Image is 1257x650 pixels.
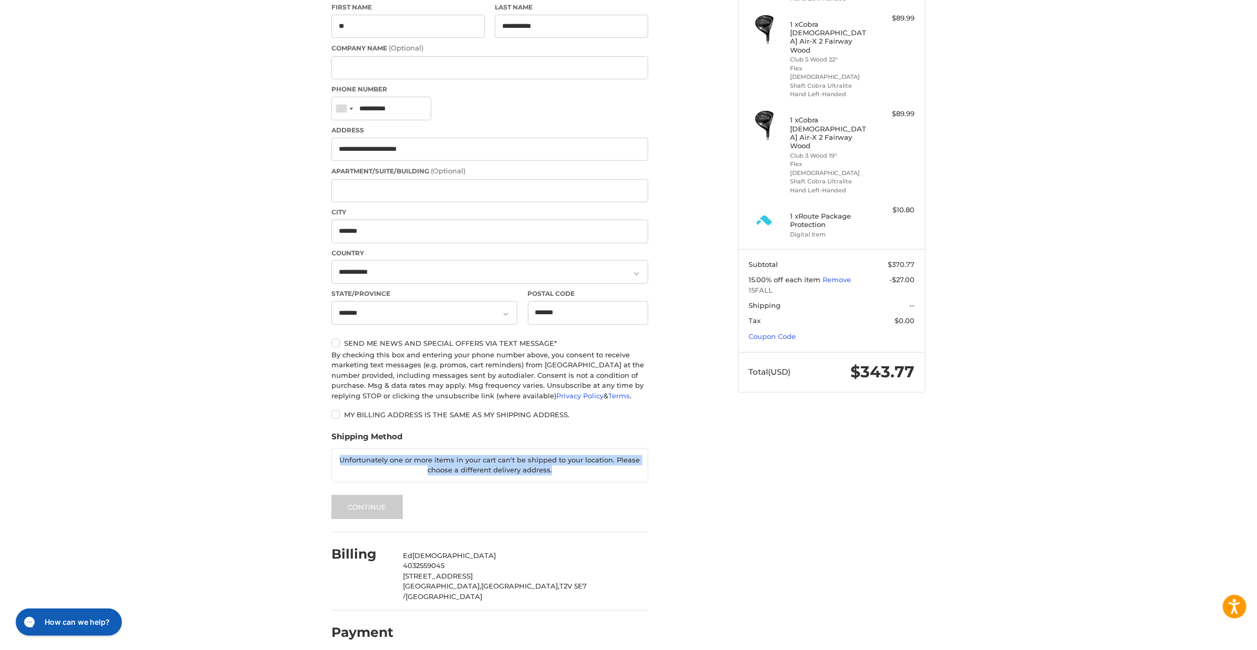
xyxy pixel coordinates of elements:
label: Phone Number [331,85,648,94]
span: [GEOGRAPHIC_DATA], [403,582,482,590]
div: By checking this box and entering your phone number above, you consent to receive marketing text ... [331,350,648,401]
span: -$27.00 [890,275,915,284]
label: My billing address is the same as my shipping address. [331,410,648,419]
small: (Optional) [431,167,465,175]
label: Address [331,126,648,135]
legend: Shipping Method [331,431,402,448]
label: Company Name [331,43,648,54]
span: 4032559045 [403,561,445,570]
label: Apartment/Suite/Building [331,166,648,177]
h4: 1 x Route Package Protection [791,212,871,229]
label: First Name [331,3,485,12]
span: Total (USD) [749,367,791,377]
span: Shipping [749,301,781,309]
h2: Payment [331,624,393,641]
span: [DEMOGRAPHIC_DATA] [413,551,496,560]
li: Club 3 Wood 19° [791,151,871,160]
li: Hand Left-Handed [791,186,871,195]
label: Send me news and special offers via text message* [331,339,648,347]
span: [GEOGRAPHIC_DATA], [482,582,560,590]
div: $10.80 [874,205,915,215]
h4: 1 x Cobra [DEMOGRAPHIC_DATA] Air-X 2 Fairway Wood [791,116,871,150]
small: (Optional) [389,44,423,52]
label: Postal Code [528,289,649,298]
li: Digital Item [791,230,871,239]
span: $343.77 [851,362,915,381]
div: $89.99 [874,109,915,119]
li: Flex [DEMOGRAPHIC_DATA] [791,160,871,177]
li: Club 5 Wood 22° [791,55,871,64]
li: Shaft Cobra Ultralite [791,81,871,90]
span: 15.00% off each item [749,275,823,284]
label: City [331,208,648,217]
span: 15FALL [749,285,915,296]
a: Coupon Code [749,332,796,341]
span: $0.00 [895,316,915,325]
label: Last Name [495,3,648,12]
a: Terms [608,391,630,400]
li: Shaft Cobra Ultralite [791,177,871,186]
h4: 1 x Cobra [DEMOGRAPHIC_DATA] Air-X 2 Fairway Wood [791,20,871,54]
label: Country [331,249,648,258]
span: T2V 5E7 / [403,582,587,601]
a: Privacy Policy [556,391,604,400]
iframe: Gorgias live chat messenger [11,605,125,639]
span: -- [910,301,915,309]
li: Hand Left-Handed [791,90,871,99]
span: [GEOGRAPHIC_DATA] [406,592,483,601]
button: Continue [331,495,403,519]
label: State/Province [331,289,517,298]
span: $370.77 [888,260,915,269]
span: Ed [403,551,413,560]
a: Remove [823,275,851,284]
div: $89.99 [874,13,915,24]
span: Subtotal [749,260,778,269]
span: [STREET_ADDRESS] [403,572,473,580]
h2: Billing [331,546,393,562]
span: Tax [749,316,761,325]
p: Unfortunately one or more items in your cart can't be shipped to your location. Please choose a d... [332,450,648,481]
li: Flex [DEMOGRAPHIC_DATA] [791,64,871,81]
